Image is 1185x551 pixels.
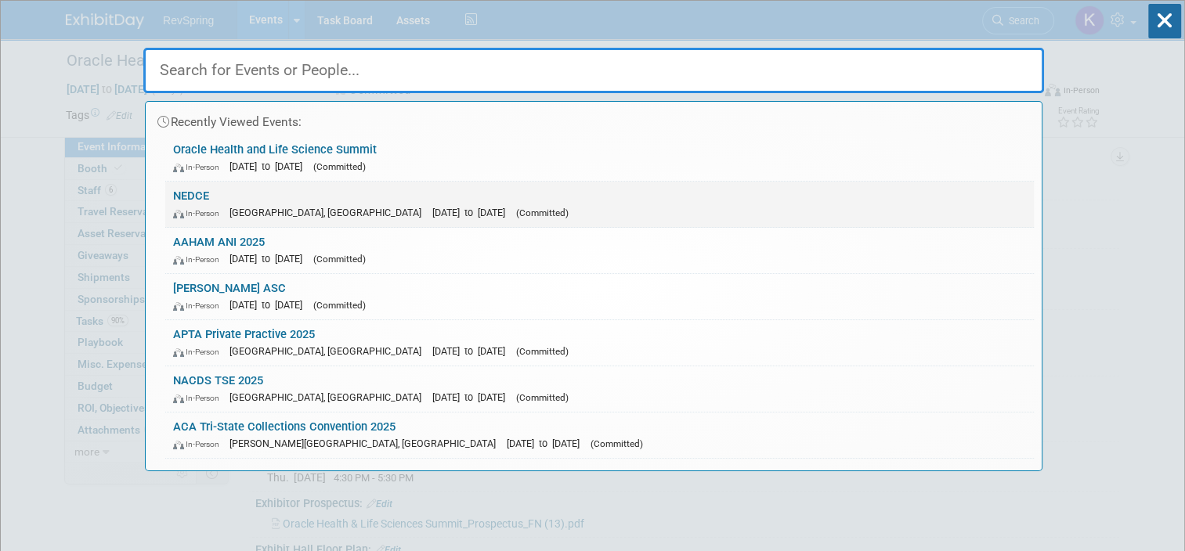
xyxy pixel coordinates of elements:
[432,345,513,357] span: [DATE] to [DATE]
[173,347,226,357] span: In-Person
[165,135,1034,181] a: Oracle Health and Life Science Summit In-Person [DATE] to [DATE] (Committed)
[229,253,310,265] span: [DATE] to [DATE]
[313,254,366,265] span: (Committed)
[432,391,513,403] span: [DATE] to [DATE]
[229,391,429,403] span: [GEOGRAPHIC_DATA], [GEOGRAPHIC_DATA]
[165,366,1034,412] a: NACDS TSE 2025 In-Person [GEOGRAPHIC_DATA], [GEOGRAPHIC_DATA] [DATE] to [DATE] (Committed)
[165,274,1034,319] a: [PERSON_NAME] ASC In-Person [DATE] to [DATE] (Committed)
[165,412,1034,458] a: ACA Tri-State Collections Convention 2025 In-Person [PERSON_NAME][GEOGRAPHIC_DATA], [GEOGRAPHIC_D...
[516,207,569,218] span: (Committed)
[313,300,366,311] span: (Committed)
[229,299,310,311] span: [DATE] to [DATE]
[432,207,513,218] span: [DATE] to [DATE]
[173,393,226,403] span: In-Person
[165,228,1034,273] a: AAHAM ANI 2025 In-Person [DATE] to [DATE] (Committed)
[173,208,226,218] span: In-Person
[173,439,226,449] span: In-Person
[229,207,429,218] span: [GEOGRAPHIC_DATA], [GEOGRAPHIC_DATA]
[229,160,310,172] span: [DATE] to [DATE]
[165,320,1034,366] a: APTA Private Practive 2025 In-Person [GEOGRAPHIC_DATA], [GEOGRAPHIC_DATA] [DATE] to [DATE] (Commi...
[154,102,1034,135] div: Recently Viewed Events:
[173,254,226,265] span: In-Person
[229,438,504,449] span: [PERSON_NAME][GEOGRAPHIC_DATA], [GEOGRAPHIC_DATA]
[516,346,569,357] span: (Committed)
[516,392,569,403] span: (Committed)
[165,182,1034,227] a: NEDCE In-Person [GEOGRAPHIC_DATA], [GEOGRAPHIC_DATA] [DATE] to [DATE] (Committed)
[507,438,587,449] span: [DATE] to [DATE]
[173,301,226,311] span: In-Person
[591,438,643,449] span: (Committed)
[229,345,429,357] span: [GEOGRAPHIC_DATA], [GEOGRAPHIC_DATA]
[143,48,1044,93] input: Search for Events or People...
[313,161,366,172] span: (Committed)
[173,162,226,172] span: In-Person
